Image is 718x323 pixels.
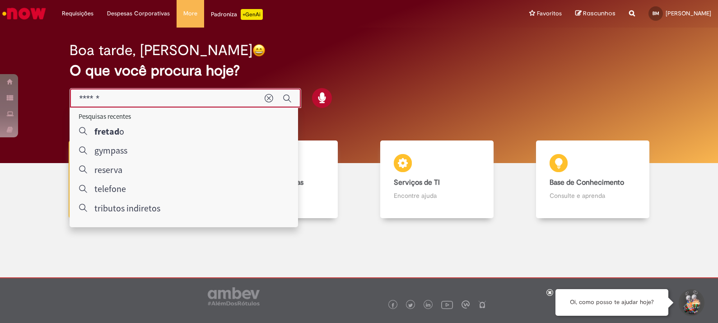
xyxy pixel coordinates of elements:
[555,289,668,316] div: Oi, como posso te ajudar hoje?
[183,9,197,18] span: More
[653,10,659,16] span: BM
[478,300,486,309] img: logo_footer_naosei.png
[107,9,170,18] span: Despesas Corporativas
[208,287,260,305] img: logo_footer_ambev_rotulo_gray.png
[47,140,203,219] a: Tirar dúvidas Tirar dúvidas com Lupi Assist e Gen Ai
[408,303,413,308] img: logo_footer_twitter.png
[550,191,635,200] p: Consulte e aprenda
[252,44,266,57] img: happy-face.png
[575,9,615,18] a: Rascunhos
[70,42,252,58] h2: Boa tarde, [PERSON_NAME]
[537,9,562,18] span: Favoritos
[583,9,615,18] span: Rascunhos
[677,289,704,316] button: Iniciar Conversa de Suporte
[62,9,93,18] span: Requisições
[666,9,711,17] span: [PERSON_NAME]
[359,140,515,219] a: Serviços de TI Encontre ajuda
[515,140,671,219] a: Base de Conhecimento Consulte e aprenda
[426,303,430,308] img: logo_footer_linkedin.png
[211,9,263,20] div: Padroniza
[70,63,648,79] h2: O que você procura hoje?
[550,178,624,187] b: Base de Conhecimento
[241,9,263,20] p: +GenAi
[394,178,440,187] b: Serviços de TI
[441,299,453,310] img: logo_footer_youtube.png
[394,191,480,200] p: Encontre ajuda
[391,303,395,308] img: logo_footer_facebook.png
[462,300,470,309] img: logo_footer_workplace.png
[1,5,47,23] img: ServiceNow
